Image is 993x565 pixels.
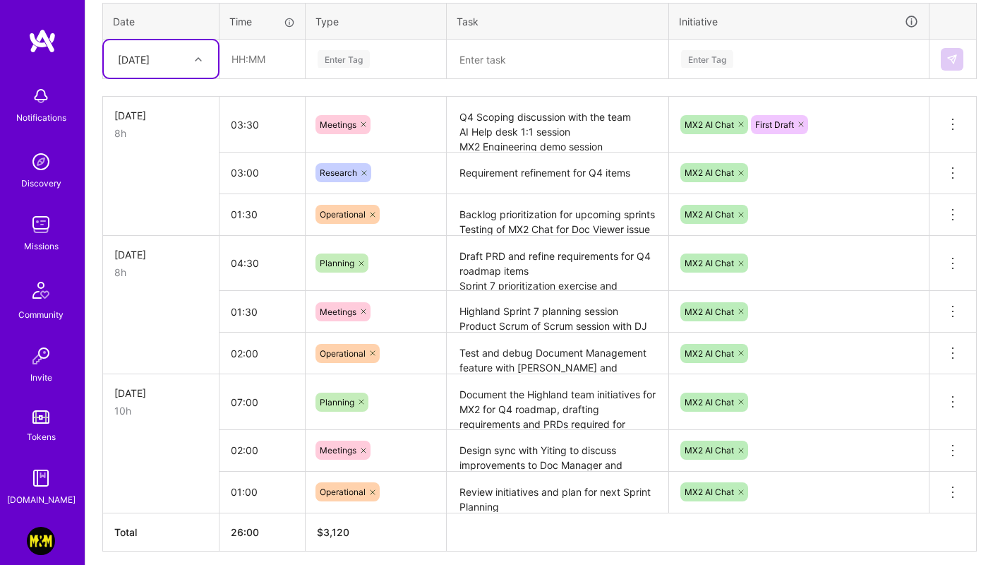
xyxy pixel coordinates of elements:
[448,98,667,151] textarea: Q4 Scoping discussion with the team AI Help desk 1:1 session MX2 Engineering demo session Cross-t...
[219,106,305,143] input: HH:MM
[685,397,734,408] span: MX2 AI Chat
[24,273,58,307] img: Community
[219,244,305,282] input: HH:MM
[448,473,667,512] textarea: Review initiatives and plan for next Sprint Planning
[219,513,306,551] th: 26:00
[7,492,76,507] div: [DOMAIN_NAME]
[679,13,919,30] div: Initiative
[448,292,667,331] textarea: Highland Sprint 7 planning session Product Scrum of Scrum session with DJ to discuss efforts esti...
[219,154,305,191] input: HH:MM
[946,54,958,65] img: Submit
[114,247,207,262] div: [DATE]
[320,397,354,408] span: Planning
[685,209,734,220] span: MX2 AI Chat
[103,3,219,40] th: Date
[220,40,304,78] input: HH:MM
[114,403,207,418] div: 10h
[685,258,734,268] span: MX2 AI Chat
[685,119,734,130] span: MX2 AI Chat
[448,334,667,373] textarea: Test and debug Document Management feature with [PERSON_NAME] and [PERSON_NAME] for some edge cas...
[24,239,59,254] div: Missions
[27,210,55,239] img: teamwork
[685,445,734,456] span: MX2 AI Chat
[27,342,55,370] img: Invite
[27,82,55,110] img: bell
[306,3,447,40] th: Type
[30,370,52,385] div: Invite
[195,56,202,63] i: icon Chevron
[219,293,305,331] input: HH:MM
[320,445,356,456] span: Meetings
[448,432,667,470] textarea: Design sync with Yiting to discuss improvements to Doc Manager and discuss upcoming Q4 initiative...
[447,3,669,40] th: Task
[114,126,207,141] div: 8h
[219,196,305,233] input: HH:MM
[114,265,207,280] div: 8h
[317,526,349,538] span: $ 3,120
[448,154,667,193] textarea: Requirement refinement for Q4 items
[320,167,357,178] span: Research
[448,376,667,429] textarea: Document the Highland team initiatives for MX2 for Q4 roadmap, drafting requirements and PRDs req...
[18,307,64,322] div: Community
[229,14,295,29] div: Time
[27,148,55,176] img: discovery
[320,209,366,220] span: Operational
[320,258,354,268] span: Planning
[32,410,49,424] img: tokens
[320,307,356,317] span: Meetings
[27,527,55,555] img: Morgan & Morgan: Document Management Product Manager
[118,52,150,66] div: [DATE]
[320,348,366,359] span: Operational
[448,237,667,290] textarea: Draft PRD and refine requirements for Q4 roadmap items Sprint 7 prioritization exercise and backl...
[685,487,734,497] span: MX2 AI Chat
[23,527,59,555] a: Morgan & Morgan: Document Management Product Manager
[318,48,370,70] div: Enter Tag
[320,487,366,497] span: Operational
[114,108,207,123] div: [DATE]
[21,176,61,191] div: Discovery
[681,48,733,70] div: Enter Tag
[219,335,305,372] input: HH:MM
[448,196,667,234] textarea: Backlog prioritization for upcoming sprints Testing of MX2 Chat for Doc Viewer issue and GPT-5 issue
[16,110,66,125] div: Notifications
[219,383,305,421] input: HH:MM
[27,429,56,444] div: Tokens
[685,348,734,359] span: MX2 AI Chat
[103,513,219,551] th: Total
[320,119,356,130] span: Meetings
[27,464,55,492] img: guide book
[685,307,734,317] span: MX2 AI Chat
[28,28,56,54] img: logo
[219,432,305,469] input: HH:MM
[755,119,794,130] span: First Draft
[114,386,207,400] div: [DATE]
[219,473,305,511] input: HH:MM
[685,167,734,178] span: MX2 AI Chat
